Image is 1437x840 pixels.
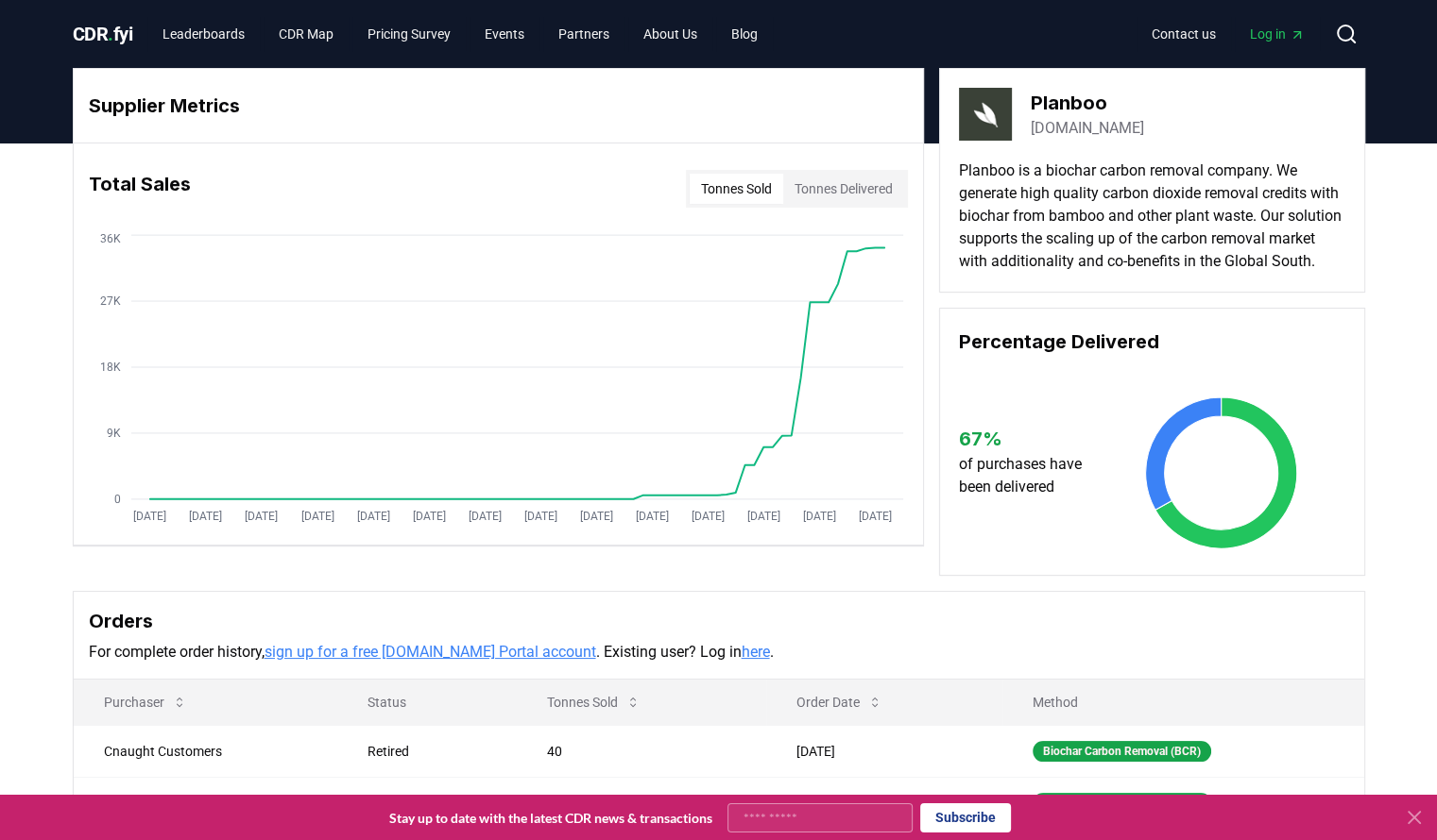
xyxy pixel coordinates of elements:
[859,510,892,523] tspan: [DATE]
[517,725,765,777] td: 40
[73,21,133,47] a: CDR.fyi
[543,17,624,51] a: Partners
[532,683,656,721] button: Tonnes Sold
[959,88,1012,141] img: Planboo-logo
[73,23,133,45] span: CDR fyi
[368,742,503,761] div: Retired
[690,174,783,204] button: Tonnes Sold
[802,510,835,523] tspan: [DATE]
[1250,25,1305,43] span: Log in
[959,160,1345,273] p: Planboo is a biochar carbon removal company. We generate high quality carbon dioxide removal cred...
[691,510,724,523] tspan: [DATE]
[99,294,120,308] tspan: 27K
[959,328,1345,356] h3: Percentage Delivered
[106,427,120,440] tspan: 9K
[766,725,1002,777] td: [DATE]
[959,425,1100,453] h3: 67 %
[1031,89,1144,117] h3: Planboo
[628,17,712,51] a: About Us
[579,510,612,523] tspan: [DATE]
[265,643,596,661] a: sign up for a free [DOMAIN_NAME] Portal account
[1033,793,1211,814] div: Biochar Carbon Removal (BCR)
[783,174,904,204] button: Tonnes Delivered
[108,23,113,45] span: .
[89,607,1349,635] h3: Orders
[89,170,191,208] h3: Total Sales
[352,17,466,51] a: Pricing Survey
[1235,17,1320,51] a: Log in
[264,17,349,51] a: CDR Map
[766,777,1002,829] td: [DATE]
[356,510,389,523] tspan: [DATE]
[189,510,222,523] tspan: [DATE]
[470,17,539,51] a: Events
[245,510,278,523] tspan: [DATE]
[74,777,337,829] td: Cnaught Customers
[468,510,501,523] tspan: [DATE]
[113,493,120,506] tspan: 0
[517,777,765,829] td: 30
[959,453,1100,498] p: of purchases have been delivered
[716,17,773,51] a: Blog
[1033,741,1211,762] div: Biochar Carbon Removal (BCR)
[742,643,770,661] a: here
[1018,693,1349,712] p: Method
[89,683,202,721] button: Purchaser
[99,232,120,245] tspan: 36K
[133,510,166,523] tspan: [DATE]
[147,17,260,51] a: Leaderboards
[300,510,334,523] tspan: [DATE]
[352,693,503,712] p: Status
[147,17,773,51] nav: Main
[99,361,120,374] tspan: 18K
[781,683,898,721] button: Order Date
[1031,117,1144,140] a: [DOMAIN_NAME]
[412,510,445,523] tspan: [DATE]
[74,725,337,777] td: Cnaught Customers
[523,510,556,523] tspan: [DATE]
[368,794,503,813] div: Retired
[89,641,1349,664] p: For complete order history, . Existing user? Log in .
[1137,17,1231,51] a: Contact us
[89,92,908,120] h3: Supplier Metrics
[746,510,779,523] tspan: [DATE]
[1137,17,1320,51] nav: Main
[635,510,668,523] tspan: [DATE]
